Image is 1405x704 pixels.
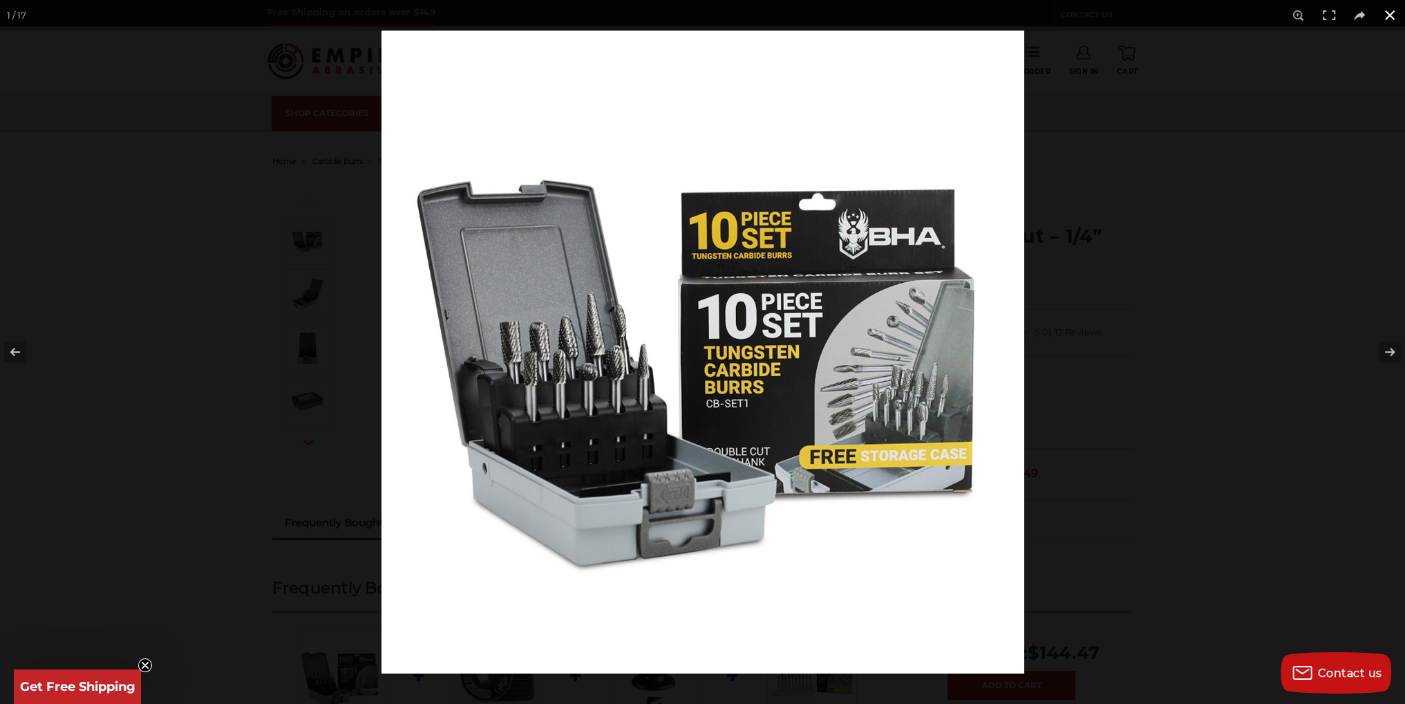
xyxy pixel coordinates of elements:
button: Contact us [1281,652,1391,694]
div: Get Free ShippingClose teaser [14,669,141,704]
button: Next (arrow right) [1357,317,1405,387]
button: Close teaser [138,658,152,672]
img: 10-pack-double-cut-tungsten-carbide-burrs-case-bha__57697.1678293822.jpg [381,30,1024,674]
span: Get Free Shipping [20,679,135,694]
span: Contact us [1318,667,1382,680]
